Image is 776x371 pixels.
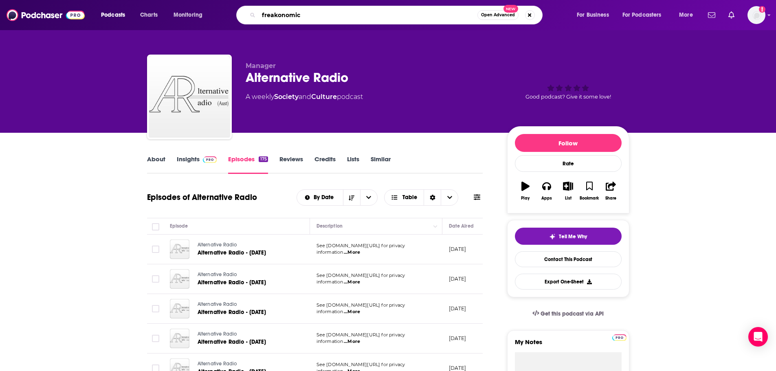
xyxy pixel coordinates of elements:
button: open menu [571,9,619,22]
span: information [317,279,343,285]
span: Alternative Radio [198,301,237,307]
a: Alternative Radio [198,360,295,368]
a: Pro website [612,333,627,341]
span: Table [402,195,417,200]
a: Alternative Radio [198,241,295,249]
span: Toggle select row [152,246,159,253]
button: open menu [617,9,673,22]
span: Podcasts [101,9,125,21]
button: Export One-Sheet [515,274,622,290]
div: Play [521,196,530,201]
a: Culture [311,93,337,101]
div: Apps [541,196,552,201]
button: open menu [360,190,377,205]
button: Follow [515,134,622,152]
span: information [317,249,343,255]
span: Toggle select row [152,335,159,342]
button: tell me why sparkleTell Me Why [515,228,622,245]
span: Alternative Radio [198,242,237,248]
span: Manager [246,62,276,70]
a: Charts [135,9,163,22]
button: Sort Direction [343,190,360,205]
a: InsightsPodchaser Pro [177,155,217,174]
a: Alternative Radio - [DATE] [198,308,295,316]
a: Contact This Podcast [515,251,622,267]
a: Podchaser - Follow, Share and Rate Podcasts [7,7,85,23]
div: Open Intercom Messenger [748,327,768,347]
span: Alternative Radio - [DATE] [198,338,266,345]
a: Alternative Radio [198,271,295,279]
a: Show notifications dropdown [725,8,738,22]
button: Apps [536,176,557,206]
span: Alternative Radio - [DATE] [198,249,266,256]
a: Society [274,93,299,101]
a: Credits [314,155,336,174]
a: Get this podcast via API [526,304,611,324]
button: open menu [297,195,343,200]
img: tell me why sparkle [549,233,556,240]
span: information [317,338,343,344]
span: information [317,309,343,314]
label: My Notes [515,338,622,352]
a: Reviews [279,155,303,174]
div: A weekly podcast [246,92,363,102]
span: See [DOMAIN_NAME][URL] for privacy [317,243,405,248]
button: List [557,176,578,206]
a: Alternative Radio [198,301,295,308]
a: Alternative Radio [198,331,295,338]
svg: Add a profile image [759,6,765,13]
span: Alternative Radio - [DATE] [198,279,266,286]
button: open menu [95,9,136,22]
a: About [147,155,165,174]
button: open menu [168,9,213,22]
div: List [565,196,572,201]
span: Alternative Radio [198,361,237,367]
a: Show notifications dropdown [705,8,719,22]
span: See [DOMAIN_NAME][URL] for privacy [317,332,405,338]
span: See [DOMAIN_NAME][URL] for privacy [317,272,405,278]
button: Choose View [384,189,459,206]
span: More [679,9,693,21]
span: For Business [577,9,609,21]
input: Search podcasts, credits, & more... [259,9,477,22]
div: Search podcasts, credits, & more... [244,6,550,24]
p: [DATE] [449,305,466,312]
span: Open Advanced [481,13,515,17]
button: Share [600,176,621,206]
span: For Podcasters [622,9,662,21]
button: Column Actions [431,222,440,231]
span: Toggle select row [152,305,159,312]
span: ...More [344,338,360,345]
div: 175 [259,156,268,162]
button: Open AdvancedNew [477,10,519,20]
span: and [299,93,311,101]
span: ...More [344,279,360,285]
a: Episodes175 [228,155,268,174]
span: Logged in as mfurr [747,6,765,24]
button: Bookmark [579,176,600,206]
div: Share [605,196,616,201]
div: Sort Direction [424,190,441,205]
div: Description [317,221,343,231]
span: Alternative Radio - [DATE] [198,309,266,316]
button: Show profile menu [747,6,765,24]
span: Alternative Radio [198,272,237,277]
a: Lists [347,155,359,174]
span: Get this podcast via API [541,310,604,317]
span: See [DOMAIN_NAME][URL] for privacy [317,362,405,367]
img: Alternative Radio [149,56,230,138]
span: See [DOMAIN_NAME][URL] for privacy [317,302,405,308]
span: Charts [140,9,158,21]
span: Monitoring [174,9,202,21]
div: Rate [515,155,622,172]
span: Tell Me Why [559,233,587,240]
img: Podchaser Pro [203,156,217,163]
span: ...More [344,249,360,256]
span: Good podcast? Give it some love! [525,94,611,100]
p: [DATE] [449,275,466,282]
h1: Episodes of Alternative Radio [147,192,257,202]
span: New [503,5,518,13]
a: Similar [371,155,391,174]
